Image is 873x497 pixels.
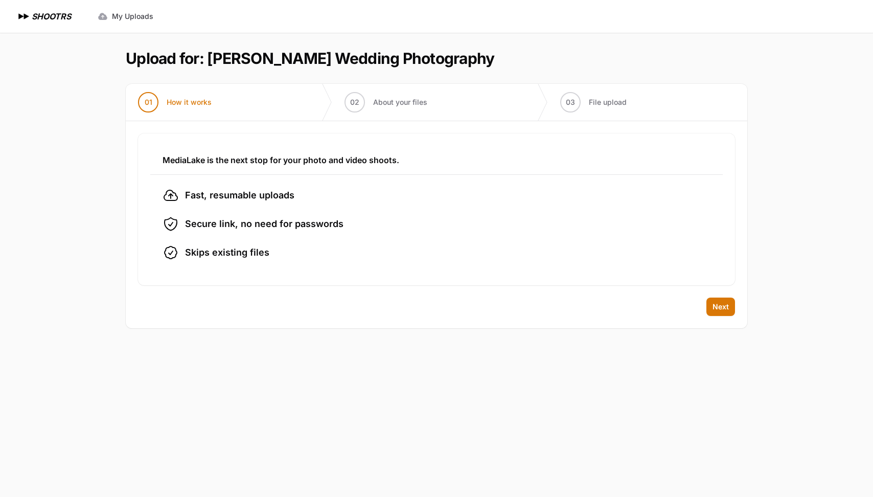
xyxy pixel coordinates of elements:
span: File upload [589,97,627,107]
button: 03 File upload [548,84,639,121]
h1: Upload for: [PERSON_NAME] Wedding Photography [126,49,494,67]
span: 02 [350,97,359,107]
button: 02 About your files [332,84,440,121]
span: About your files [373,97,427,107]
span: 03 [566,97,575,107]
span: Skips existing files [185,245,269,260]
span: My Uploads [112,11,153,21]
h3: MediaLake is the next stop for your photo and video shoots. [163,154,710,166]
button: Next [706,298,735,316]
span: How it works [167,97,212,107]
a: My Uploads [91,7,159,26]
img: SHOOTRS [16,10,32,22]
span: Next [713,302,729,312]
button: 01 How it works [126,84,224,121]
span: Fast, resumable uploads [185,188,294,202]
h1: SHOOTRS [32,10,71,22]
span: Secure link, no need for passwords [185,217,343,231]
span: 01 [145,97,152,107]
a: SHOOTRS SHOOTRS [16,10,71,22]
